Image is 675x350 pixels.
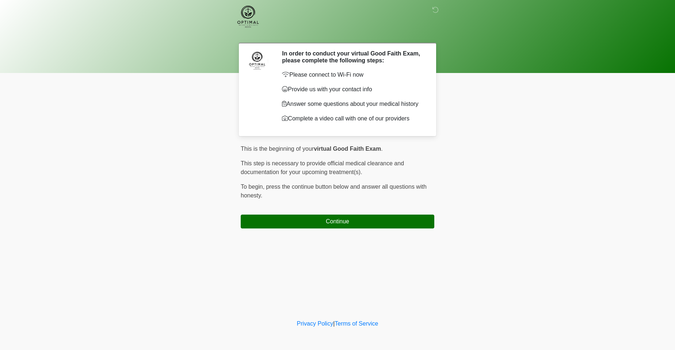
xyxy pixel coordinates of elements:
p: Answer some questions about your medical history [282,100,423,108]
span: To begin, [241,184,266,190]
p: Please connect to Wi-Fi now [282,70,423,79]
h2: In order to conduct your virtual Good Faith Exam, please complete the following steps: [282,50,423,64]
span: This step is necessary to provide official medical clearance and documentation for your upcoming ... [241,160,404,175]
a: | [333,320,335,327]
span: This is the beginning of your [241,146,314,152]
span: . [381,146,382,152]
a: Terms of Service [335,320,378,327]
p: Complete a video call with one of our providers [282,114,423,123]
span: press the continue button below and answer all questions with honesty. [241,184,427,199]
img: Optimal Weight & Wellness Logo [233,5,263,28]
button: Continue [241,215,434,228]
a: Privacy Policy [297,320,333,327]
p: Provide us with your contact info [282,85,423,94]
img: Agent Avatar [246,50,268,72]
strong: virtual Good Faith Exam [314,146,381,152]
